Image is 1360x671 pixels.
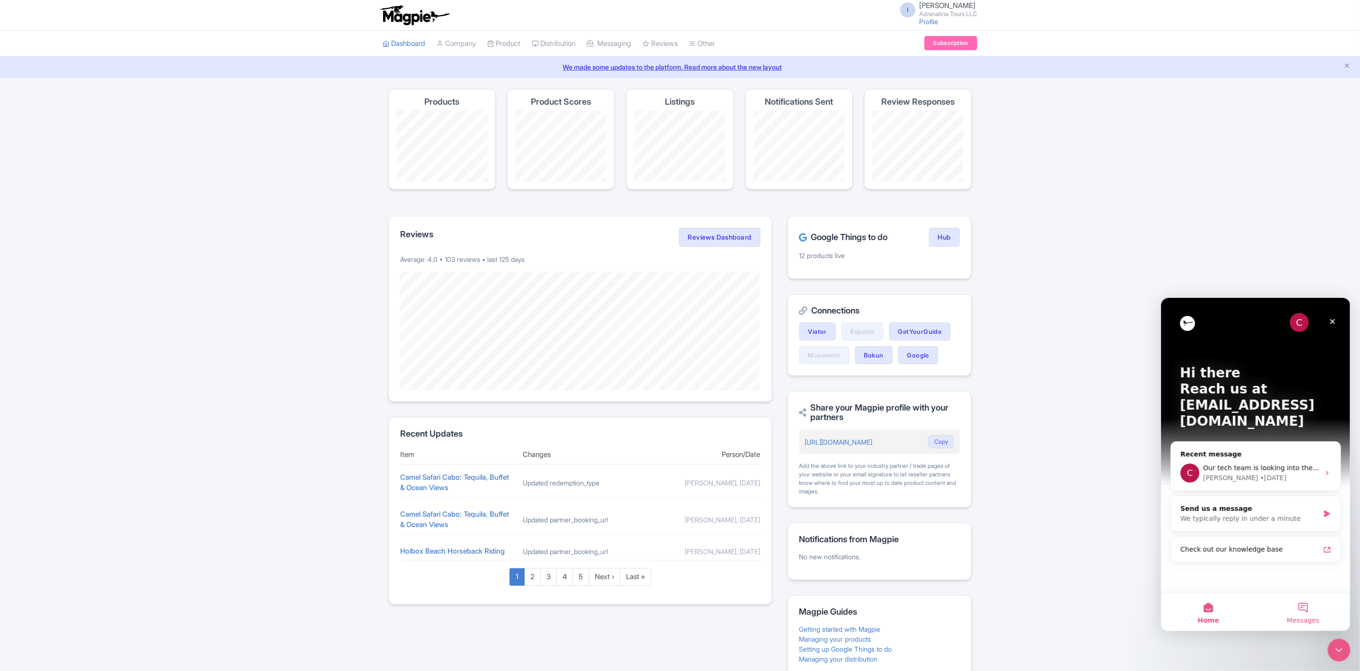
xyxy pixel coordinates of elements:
[531,97,591,107] h4: Product Scores
[919,11,977,17] small: Adrenalina Tours LLC
[645,478,761,488] div: [PERSON_NAME], [DATE]
[900,2,915,18] span: I
[532,31,575,57] a: Distribution
[919,1,975,10] span: [PERSON_NAME]
[645,449,761,460] div: Person/Date
[510,568,525,586] a: 1
[487,31,520,57] a: Product
[400,546,505,555] a: Holbox Beach Horseback Riding
[689,31,715,57] a: Other
[799,251,960,260] p: 12 products live
[573,568,589,586] a: 5
[799,655,878,663] a: Managing your distribution
[799,306,960,315] h2: Connections
[589,568,620,586] a: Next ›
[645,546,761,556] div: [PERSON_NAME], [DATE]
[400,449,515,460] div: Item
[799,346,850,364] a: Musement
[919,18,938,26] a: Profile
[587,31,631,57] a: Messaging
[19,216,158,226] div: We typically reply in under a minute
[855,346,893,364] a: Bokun
[400,510,509,529] a: Camel Safari Cabo: Tequila, Buffet & Ocean Views
[556,568,573,586] a: 4
[126,319,159,326] span: Messages
[665,97,695,107] h4: Listings
[36,319,58,326] span: Home
[99,175,125,185] div: • [DATE]
[524,568,541,586] a: 2
[163,15,180,32] div: Close
[799,607,960,617] h2: Magpie Guides
[799,322,836,340] a: Viator
[9,198,180,234] div: Send us a messageWe typically reply in under a minute
[805,438,873,446] a: [URL][DOMAIN_NAME]
[645,515,761,525] div: [PERSON_NAME], [DATE]
[895,2,977,17] a: I [PERSON_NAME] Adrenalina Tours LLC
[523,515,638,525] div: Updated partner_booking_url
[929,228,960,247] a: Hub
[6,62,1354,72] a: We made some updates to the platform. Read more about the new layout
[898,346,938,364] a: Google
[799,535,960,544] h2: Notifications from Magpie
[799,462,960,496] div: Add the above link to your industry partner / trade pages of your website or your email signature...
[889,322,951,340] a: GetYourGuide
[881,97,955,107] h4: Review Responses
[799,233,888,242] h2: Google Things to do
[400,473,509,492] a: Camel Safari Cabo: Tequila, Buffet & Ocean Views
[425,97,460,107] h4: Products
[799,635,871,643] a: Managing your products
[400,230,433,239] h2: Reviews
[799,645,892,653] a: Setting up Google Things to do
[437,31,476,57] a: Company
[679,228,761,247] a: Reviews Dashboard
[1328,639,1351,662] iframe: Intercom live chat
[42,166,266,174] span: Our tech team is looking into the Bokun connection issue right now
[765,97,833,107] h4: Notifications Sent
[95,295,189,333] button: Messages
[19,247,159,257] div: Check out our knowledge base
[523,546,638,556] div: Updated partner_booking_url
[42,175,97,185] div: [PERSON_NAME]
[540,568,557,586] a: 3
[1161,298,1351,631] iframe: Intercom live chat
[1343,61,1351,72] button: Close announcement
[924,36,977,50] a: Subscription
[523,478,638,488] div: Updated redemption_type
[523,449,638,460] div: Changes
[14,243,176,260] a: Check out our knowledge base
[400,254,761,264] p: Average: 4.0 • 103 reviews • last 125 days
[400,429,761,438] h2: Recent Updates
[799,403,960,422] h2: Share your Magpie profile with your partners
[19,206,158,216] div: Send us a message
[643,31,678,57] a: Reviews
[841,322,884,340] a: Expedia
[383,31,425,57] a: Dashboard
[799,625,881,633] a: Getting started with Magpie
[620,568,651,586] a: Last »
[378,5,451,26] img: logo-ab69f6fb50320c5b225c76a69d11143b.png
[799,552,960,562] p: No new notifications.
[928,435,954,448] button: Copy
